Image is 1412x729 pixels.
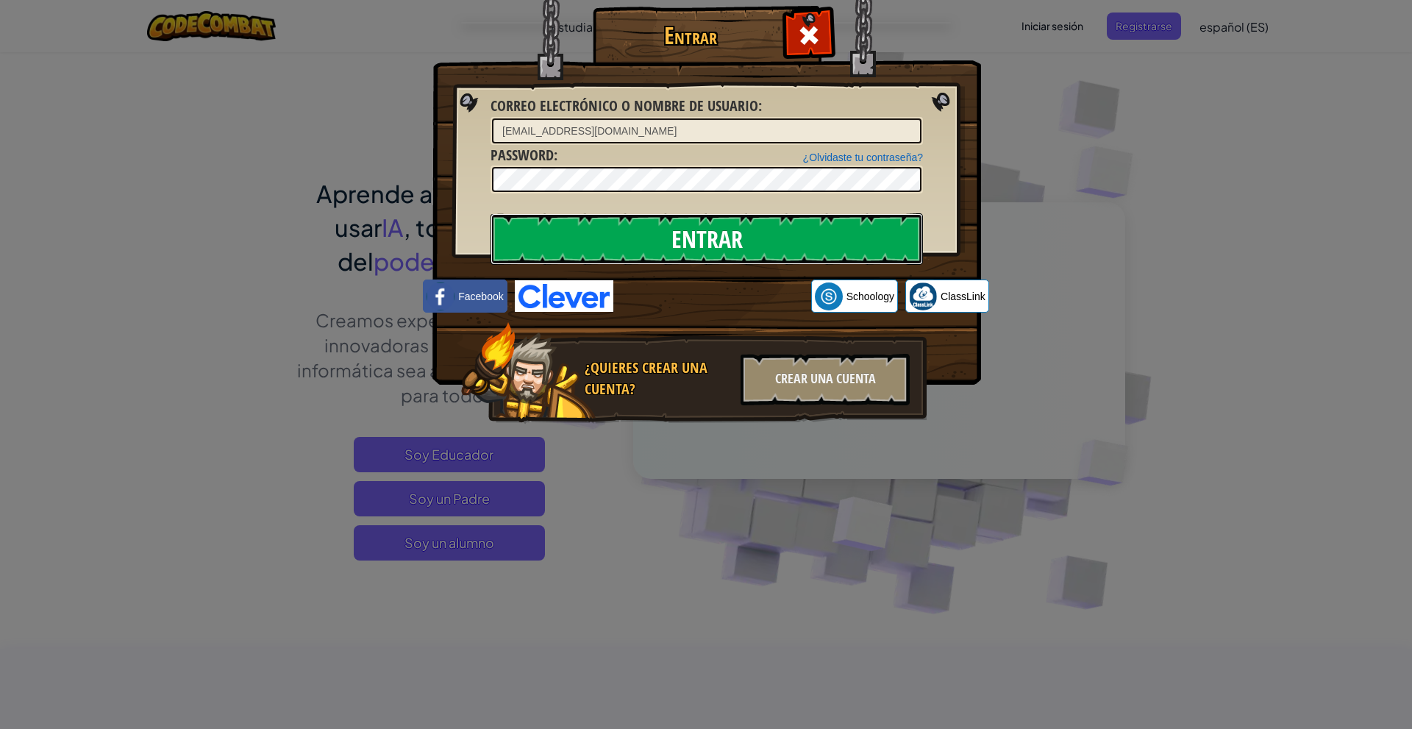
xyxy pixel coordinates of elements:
[846,289,894,304] span: Schoology
[596,23,784,49] h1: Entrar
[427,282,454,310] img: facebook_small.png
[741,354,910,405] div: Crear una cuenta
[815,282,843,310] img: schoology.png
[613,280,811,313] iframe: Botón Iniciar sesión con Google
[491,145,557,166] label: :
[909,282,937,310] img: classlink-logo-small.png
[491,145,554,165] span: Password
[585,358,732,399] div: ¿Quieres crear una cuenta?
[491,96,762,117] label: :
[515,280,613,312] img: clever-logo-blue.png
[458,289,503,304] span: Facebook
[491,213,923,265] input: Entrar
[803,152,923,163] a: ¿Olvidaste tu contraseña?
[941,289,985,304] span: ClassLink
[491,96,758,115] span: Correo electrónico o nombre de usuario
